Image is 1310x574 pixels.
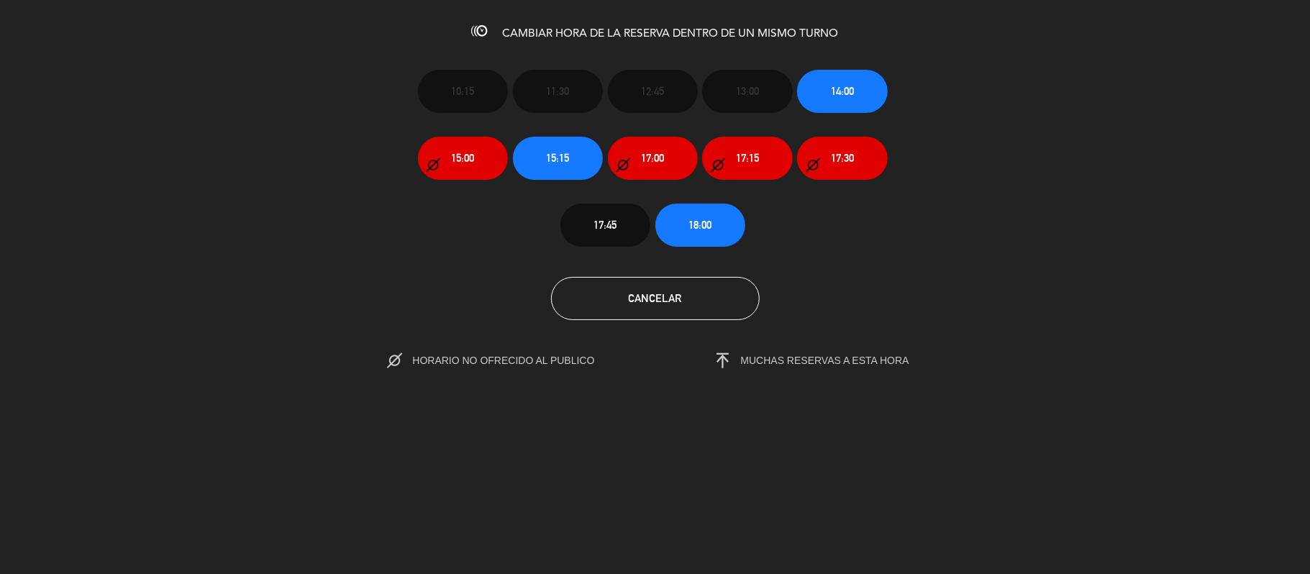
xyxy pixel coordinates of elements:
span: CAMBIAR HORA DE LA RESERVA DENTRO DE UN MISMO TURNO [503,28,839,40]
button: 10:15 [418,70,508,113]
button: Cancelar [551,277,760,320]
span: 17:45 [593,217,617,233]
button: 15:00 [418,137,508,180]
span: 15:00 [451,150,474,166]
span: 17:30 [831,150,854,166]
span: 12:45 [641,83,664,99]
span: 17:00 [641,150,664,166]
button: 15:15 [513,137,603,180]
button: 11:30 [513,70,603,113]
span: HORARIO NO OFRECIDO AL PUBLICO [412,355,624,366]
span: 13:00 [736,83,759,99]
span: 17:15 [736,150,759,166]
span: 11:30 [546,83,569,99]
span: 15:15 [546,150,569,166]
button: 18:00 [655,204,745,247]
span: 10:15 [451,83,474,99]
span: Cancelar [629,292,682,304]
span: 18:00 [688,217,711,233]
button: 12:45 [608,70,698,113]
button: 17:15 [702,137,792,180]
span: MUCHAS RESERVAS A ESTA HORA [741,355,909,366]
button: 13:00 [702,70,792,113]
span: 14:00 [831,83,854,99]
button: 17:45 [560,204,650,247]
button: 17:30 [797,137,887,180]
button: 14:00 [797,70,887,113]
button: 17:00 [608,137,698,180]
